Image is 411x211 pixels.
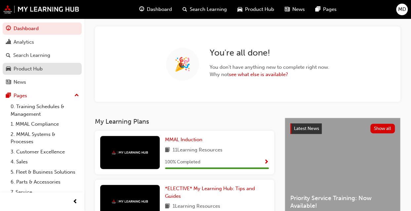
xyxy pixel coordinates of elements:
[396,4,408,15] button: MD
[6,93,11,99] span: pages-icon
[264,159,269,165] span: Show Progress
[14,78,26,86] div: News
[74,91,79,100] span: up-icon
[6,26,11,32] span: guage-icon
[229,71,288,77] a: see what else is available?
[165,136,205,144] a: MMAL Induction
[165,158,200,166] span: 100 % Completed
[134,3,177,16] a: guage-iconDashboard
[8,119,82,129] a: 1. MMAL Compliance
[3,90,82,102] button: Pages
[6,79,11,85] span: news-icon
[8,102,82,119] a: 0. Training Schedules & Management
[190,6,227,13] span: Search Learning
[264,158,269,166] button: Show Progress
[294,126,319,131] span: Latest News
[3,36,82,48] a: Analytics
[165,185,269,200] a: *ELECTIVE* My Learning Hub: Tips and Guides
[73,198,78,206] span: prev-icon
[3,21,82,90] button: DashboardAnalyticsSearch LearningProduct HubNews
[165,186,255,199] span: *ELECTIVE* My Learning Hub: Tips and Guides
[315,5,320,14] span: pages-icon
[370,124,395,133] button: Show all
[14,92,27,100] div: Pages
[8,187,82,197] a: 7. Service
[165,137,202,143] span: MMAL Induction
[147,6,172,13] span: Dashboard
[210,71,329,78] span: Why not
[237,5,242,14] span: car-icon
[290,194,395,209] span: Priority Service Training: Now Available!
[112,199,148,204] img: mmal
[13,52,50,59] div: Search Learning
[112,150,148,155] img: mmal
[6,39,11,45] span: chart-icon
[165,146,170,154] span: book-icon
[95,118,274,125] h3: My Learning Plans
[8,147,82,157] a: 3. Customer Excellence
[173,202,220,211] span: 1 Learning Resources
[232,3,279,16] a: car-iconProduct Hub
[14,65,43,73] div: Product Hub
[3,63,82,75] a: Product Hub
[3,5,79,14] img: mmal
[290,123,395,134] a: Latest NewsShow all
[165,202,170,211] span: book-icon
[279,3,310,16] a: news-iconNews
[8,129,82,147] a: 2. MMAL Systems & Processes
[173,146,223,154] span: 11 Learning Resources
[398,6,406,13] span: MD
[3,76,82,88] a: News
[3,49,82,62] a: Search Learning
[8,167,82,177] a: 5. Fleet & Business Solutions
[8,177,82,187] a: 6. Parts & Accessories
[292,6,305,13] span: News
[6,53,11,59] span: search-icon
[174,61,191,68] span: 🎉
[14,38,34,46] div: Analytics
[310,3,342,16] a: pages-iconPages
[323,6,337,13] span: Pages
[177,3,232,16] a: search-iconSearch Learning
[8,157,82,167] a: 4. Sales
[210,63,329,71] span: You don ' t have anything new to complete right now.
[6,66,11,72] span: car-icon
[183,5,187,14] span: search-icon
[3,22,82,35] a: Dashboard
[139,5,144,14] span: guage-icon
[285,5,290,14] span: news-icon
[245,6,274,13] span: Product Hub
[210,48,329,58] h2: You ' re all done!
